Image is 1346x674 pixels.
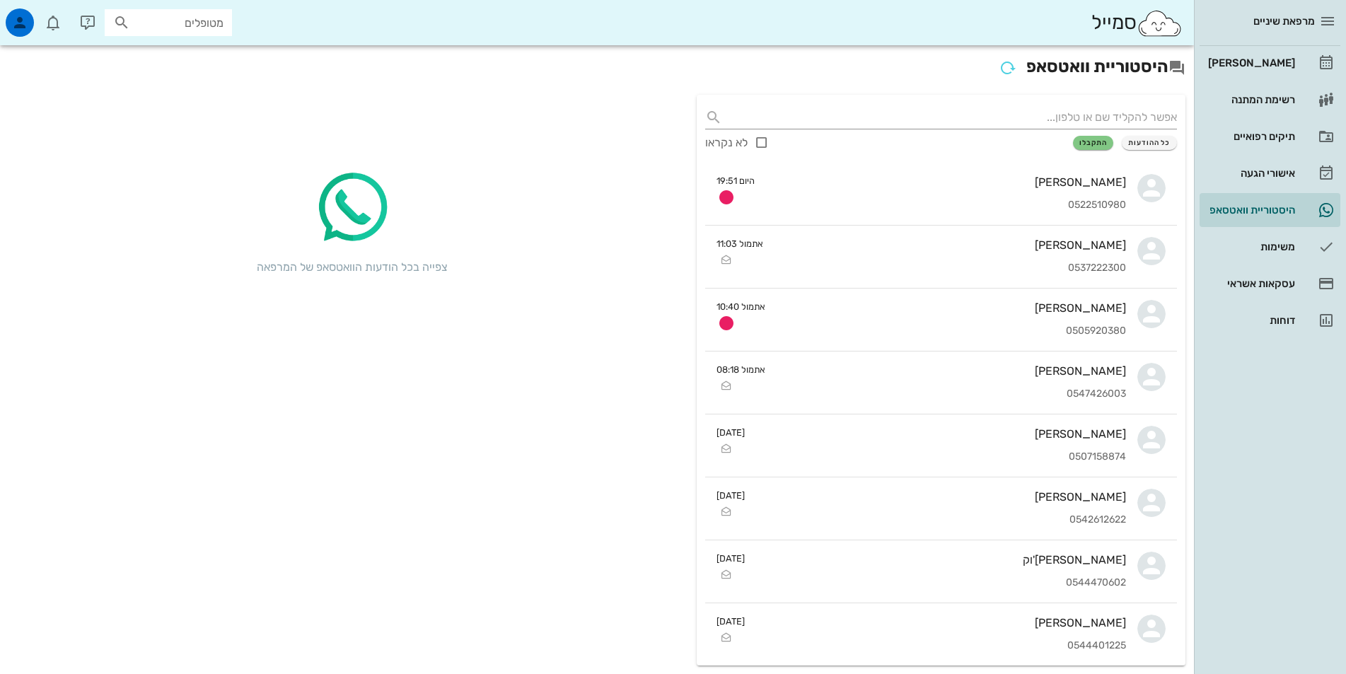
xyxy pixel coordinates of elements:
div: 0537222300 [774,262,1126,274]
a: עסקאות אשראי [1200,267,1340,301]
div: צפייה בכל הודעות הוואטסאפ של המרפאה [246,259,458,276]
input: אפשר להקליד שם או טלפון... [728,106,1177,129]
a: תיקים רפואיים [1200,120,1340,153]
div: היסטוריית וואטסאפ [1205,204,1295,216]
div: [PERSON_NAME] [777,364,1126,378]
div: תיקים רפואיים [1205,131,1295,142]
a: היסטוריית וואטסאפ [1200,193,1340,227]
div: [PERSON_NAME]'וק [756,553,1126,566]
div: אישורי הגעה [1205,168,1295,179]
div: משימות [1205,241,1295,252]
div: 0547426003 [777,388,1126,400]
img: whatsapp-icon.2ee8d5f3.png [310,165,395,250]
div: [PERSON_NAME] [766,175,1126,189]
div: לא נקראו [705,136,748,150]
div: 0544401225 [756,640,1126,652]
a: דוחות [1200,303,1340,337]
a: אישורי הגעה [1200,156,1340,190]
small: היום 19:51 [716,174,755,187]
a: משימות [1200,230,1340,264]
div: [PERSON_NAME] [777,301,1126,315]
small: [DATE] [716,552,745,565]
img: SmileCloud logo [1137,9,1183,37]
div: [PERSON_NAME] [756,427,1126,441]
div: [PERSON_NAME] [1205,57,1295,69]
button: כל ההודעות [1122,136,1177,150]
div: 0542612622 [756,514,1126,526]
div: רשימת המתנה [1205,94,1295,105]
div: דוחות [1205,315,1295,326]
span: תג [42,11,50,20]
button: התקבלו [1073,136,1113,150]
div: [PERSON_NAME] [756,490,1126,504]
div: עסקאות אשראי [1205,278,1295,289]
a: [PERSON_NAME] [1200,46,1340,80]
small: אתמול 10:40 [716,300,765,313]
span: מרפאת שיניים [1253,15,1315,28]
a: רשימת המתנה [1200,83,1340,117]
div: [PERSON_NAME] [774,238,1126,252]
small: [DATE] [716,426,745,439]
small: אתמול 11:03 [716,237,763,250]
span: התקבלו [1079,139,1107,147]
h2: היסטוריית וואטסאפ [8,54,1185,81]
div: 0505920380 [777,325,1126,337]
div: 0507158874 [756,451,1126,463]
div: סמייל [1091,8,1183,38]
small: אתמול 08:18 [716,363,765,376]
small: [DATE] [716,489,745,502]
div: [PERSON_NAME] [756,616,1126,629]
div: 0544470602 [756,577,1126,589]
small: [DATE] [716,615,745,628]
div: 0522510980 [766,199,1126,211]
span: כל ההודעות [1128,139,1171,147]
